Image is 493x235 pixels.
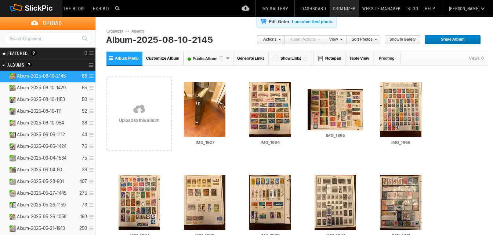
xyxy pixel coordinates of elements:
[1,132,8,137] a: Expand
[373,139,429,146] input: IMG_1866
[1,214,8,219] a: Expand
[1,179,8,184] a: Expand
[119,175,160,230] img: IMG_1867.webp
[1,120,8,126] a: Expand
[308,89,363,130] img: IMG_1865.webp
[1,97,8,102] a: Expand
[373,52,400,65] a: Proofing
[1,85,8,90] a: Expand
[114,4,123,12] input: Search photos on SlickPic...
[6,155,16,161] ins: Public Album
[6,143,16,150] ins: Public Album
[6,108,16,115] ins: Public Album
[184,82,225,137] img: IMG_1927.webp
[269,19,290,25] b: Edit Order:
[177,139,233,146] input: IMG_1927
[1,108,8,114] a: Expand
[4,33,92,45] input: Search Organizer...
[17,225,65,231] span: Album-2025-05-21-1913
[6,97,16,103] ins: Public Album
[1,155,8,161] a: Expand
[184,56,226,61] font: Public Album
[285,35,320,45] a: Album Actions
[6,73,16,79] ins: Public Album
[115,56,138,61] span: Album Menu
[17,85,66,91] span: Album-2025-08-10-1429
[17,97,65,102] span: Album-2025-08-10-1153
[17,190,66,196] span: Album-2025-05-27-1445
[269,52,313,65] a: Show Links
[345,52,373,65] a: Table View
[184,175,225,230] img: IMG_1868.webp
[291,19,333,25] a: 1 unsubmitted photo
[380,175,421,230] img: IMG_1871.webp
[6,132,16,138] ins: Public Album
[6,167,16,173] ins: Public Album
[1,190,8,196] a: Expand
[6,85,16,91] ins: Public Album
[130,29,152,34] a: Albums
[17,73,66,79] span: Album-2025-08-10-2145
[17,120,64,126] span: Album-2025-08-10-954
[9,17,95,30] span: Upload
[384,35,416,45] span: Show in Gallery
[17,143,66,149] span: Album-2025-06-05-1424
[5,50,28,56] span: FEATURED
[17,214,66,220] span: Album-2025-05-26-1058
[249,175,291,230] img: IMG_1869.webp
[6,120,16,126] ins: Public Album
[6,202,16,208] ins: Public Album
[384,35,421,45] a: Show in Gallery
[257,35,281,45] a: Actions
[1,73,8,79] a: Collapse
[324,35,342,45] a: View
[1,225,8,231] a: Expand
[6,214,16,220] ins: Public Album
[17,155,66,161] span: Album-2025-06-04-1534
[465,52,487,65] div: Views: 0
[249,82,291,137] img: IMG_1864.webp
[6,179,16,185] ins: Public Album
[17,167,62,173] span: Album-2025-06-04-80
[347,35,377,45] a: Sort Photos
[424,35,476,45] span: Share Album
[6,190,16,197] ins: Public Album
[146,56,180,61] span: Customize Album
[17,132,65,138] span: Album-2025-06-06-1112
[315,175,356,230] img: IMG_1872.webp
[308,132,363,139] input: IMG_1865
[313,52,345,65] a: Notepad
[17,108,62,114] span: Album-2025-08-10-111
[1,202,8,208] a: Expand
[380,82,421,137] img: IMG_1866.webp
[6,225,16,232] ins: Public Album
[1,167,8,172] a: Expand
[242,139,298,146] input: IMG_1864
[17,202,66,208] span: Album-2025-05-26-1159
[1,143,8,149] a: Expand
[78,32,91,45] a: Search
[233,52,269,65] a: Generate Links
[17,179,64,184] span: Album-2025-05-28-931
[7,59,69,71] h2: Albums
